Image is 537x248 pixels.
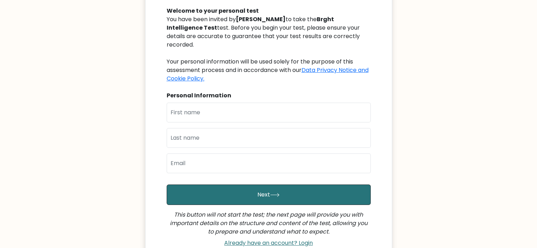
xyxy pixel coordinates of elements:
input: Email [167,153,371,173]
div: Welcome to your personal test [167,7,371,15]
a: Data Privacy Notice and Cookie Policy. [167,66,369,83]
input: First name [167,103,371,122]
b: [PERSON_NAME] [236,15,286,23]
div: You have been invited by to take the test. Before you begin your test, please ensure your details... [167,15,371,83]
div: Personal Information [167,91,371,100]
i: This button will not start the test; the next page will provide you with important details on the... [170,211,368,236]
b: Brght Intelligence Test [167,15,334,32]
button: Next [167,185,371,205]
a: Already have an account? Login [221,239,316,247]
input: Last name [167,128,371,148]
